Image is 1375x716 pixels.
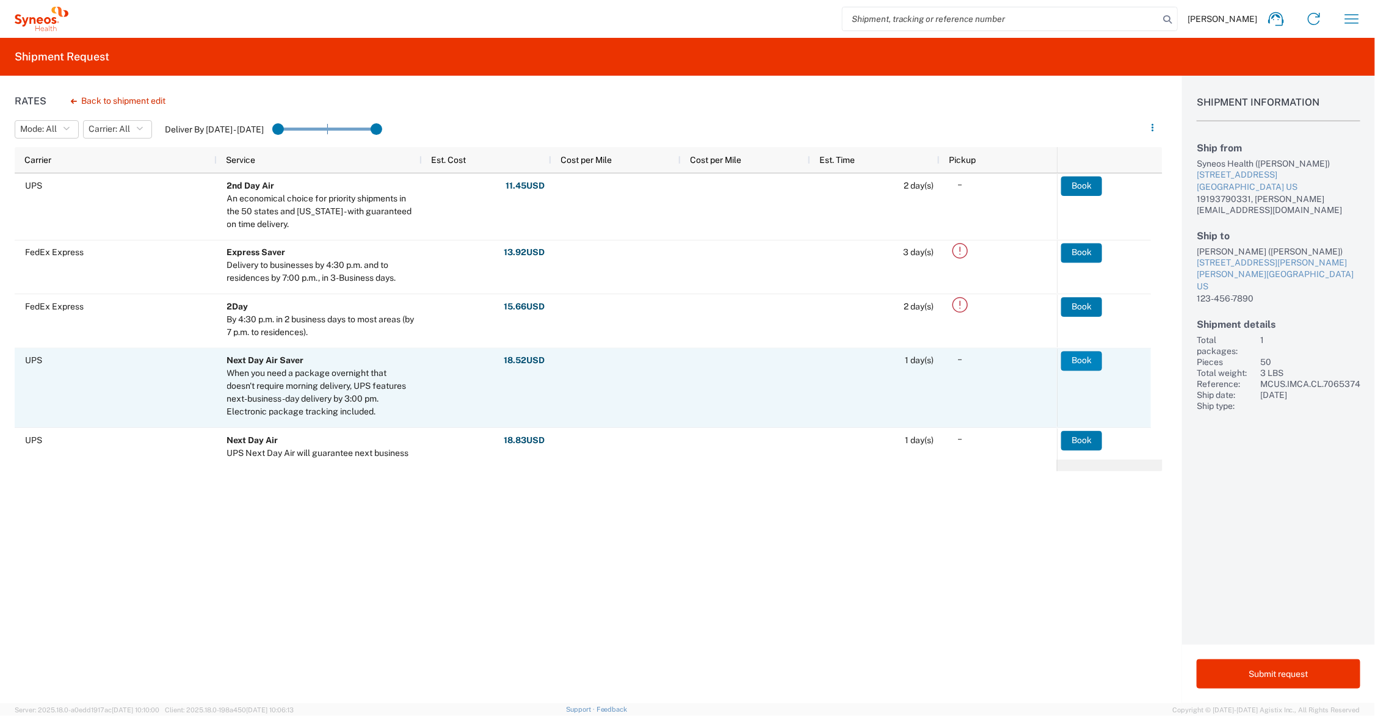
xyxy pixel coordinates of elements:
div: 50 [1260,356,1360,367]
button: Mode: All [15,120,79,139]
div: [DATE] [1260,389,1360,400]
input: Shipment, tracking or reference number [843,7,1159,31]
button: Carrier: All [83,120,152,139]
div: Total packages: [1197,334,1255,356]
span: Server: 2025.18.0-a0edd1917ac [15,706,159,714]
h2: Ship from [1197,142,1360,154]
span: Est. Time [820,155,855,165]
span: Cost per Mile [691,155,742,165]
button: 13.92USD [504,243,546,262]
button: 15.66USD [504,297,546,317]
strong: 18.83 USD [504,435,545,446]
div: Reference: [1197,378,1255,389]
span: Mode: All [20,123,57,135]
span: UPS [25,356,42,366]
button: 18.83USD [504,431,546,450]
label: Deliver By [DATE] - [DATE] [165,124,264,135]
strong: 11.45 USD [506,180,545,192]
span: 2 day(s) [904,181,934,190]
span: Client: 2025.18.0-198a450 [165,706,294,714]
span: 1 day(s) [905,356,934,366]
h2: Shipment Request [15,49,109,64]
div: [GEOGRAPHIC_DATA] US [1197,181,1360,193]
b: Next Day Air Saver [227,356,304,366]
span: UPS [25,435,42,445]
strong: 13.92 USD [504,247,545,259]
button: Back to shipment edit [61,90,175,112]
b: 2Day [227,302,249,311]
div: When you need a package overnight that doesn't require morning delivery, UPS features next-busine... [227,367,416,419]
button: Submit request [1197,659,1360,689]
a: Support [566,706,597,713]
h1: Shipment Information [1197,96,1360,121]
span: 2 day(s) [904,302,934,311]
span: Pickup [949,155,976,165]
h1: Rates [15,95,46,107]
b: Next Day Air [227,435,278,445]
div: [STREET_ADDRESS][PERSON_NAME] [1197,257,1360,269]
span: 1 day(s) [905,435,934,445]
b: Express Saver [227,248,286,258]
a: [STREET_ADDRESS][PERSON_NAME][PERSON_NAME][GEOGRAPHIC_DATA] US [1197,257,1360,293]
div: Total weight: [1197,367,1255,378]
button: Book [1061,431,1102,450]
div: 1 [1260,334,1360,356]
div: Delivery to businesses by 4:30 p.m. and to residences by 7:00 p.m., in 3-Business days. [227,259,416,285]
span: Service [227,155,256,165]
button: 18.52USD [504,351,546,371]
span: [DATE] 10:06:13 [246,706,294,714]
strong: 15.66 USD [504,301,545,313]
h2: Ship to [1197,230,1360,242]
a: [STREET_ADDRESS][GEOGRAPHIC_DATA] US [1197,169,1360,193]
span: FedEx Express [25,248,84,258]
span: Est. Cost [432,155,466,165]
div: MCUS.IMCA.CL.7065374 [1260,378,1360,389]
b: 2nd Day Air [227,181,275,190]
span: UPS [25,181,42,190]
div: Syneos Health ([PERSON_NAME]) [1197,158,1360,169]
span: 3 day(s) [904,248,934,258]
div: By 4:30 p.m. in 2 business days to most areas (by 7 p.m. to residences). [227,313,416,339]
div: [PERSON_NAME][GEOGRAPHIC_DATA] US [1197,269,1360,292]
button: Book [1061,297,1102,317]
div: [STREET_ADDRESS] [1197,169,1360,181]
div: 19193790331, [PERSON_NAME][EMAIL_ADDRESS][DOMAIN_NAME] [1197,193,1360,215]
div: Pieces [1197,356,1255,367]
a: Feedback [597,706,628,713]
span: Carrier [24,155,51,165]
div: An economical choice for priority shipments in the 50 states and Puerto Rico - with guaranteed on... [227,192,416,231]
button: Book [1061,351,1102,371]
strong: 18.52 USD [504,355,545,367]
button: Book [1061,176,1102,196]
div: UPS Next Day Air will guarantee next business day delivery to the 50 states by 10:30 a.m. to 76 p... [227,447,416,498]
span: Copyright © [DATE]-[DATE] Agistix Inc., All Rights Reserved [1172,704,1360,715]
button: 11.45USD [506,176,546,196]
button: Book [1061,243,1102,262]
div: Ship date: [1197,389,1255,400]
div: Ship type: [1197,400,1255,411]
h2: Shipment details [1197,319,1360,330]
span: [DATE] 10:10:00 [112,706,159,714]
div: 123-456-7890 [1197,293,1360,304]
div: [PERSON_NAME] ([PERSON_NAME]) [1197,246,1360,257]
span: Cost per Mile [561,155,612,165]
span: [PERSON_NAME] [1188,13,1257,24]
span: Carrier: All [89,123,130,135]
div: 3 LBS [1260,367,1360,378]
span: FedEx Express [25,302,84,311]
